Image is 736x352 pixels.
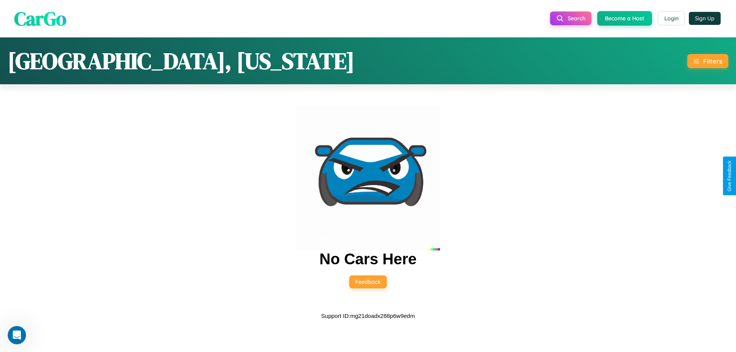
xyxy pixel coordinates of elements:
h1: [GEOGRAPHIC_DATA], [US_STATE] [8,45,355,77]
button: Become a Host [597,11,652,26]
button: Search [550,11,591,25]
div: Give Feedback [727,160,732,192]
span: CarGo [14,5,66,31]
iframe: Intercom live chat [8,326,26,344]
span: Search [568,15,585,22]
button: Sign Up [689,12,721,25]
p: Support ID: mg21doadx288p6w9edm [321,311,415,321]
button: Login [658,11,685,25]
button: Filters [687,54,728,68]
div: Filters [703,57,722,65]
h2: No Cars Here [319,250,416,268]
img: car [296,106,440,250]
button: Feedback [349,275,387,288]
